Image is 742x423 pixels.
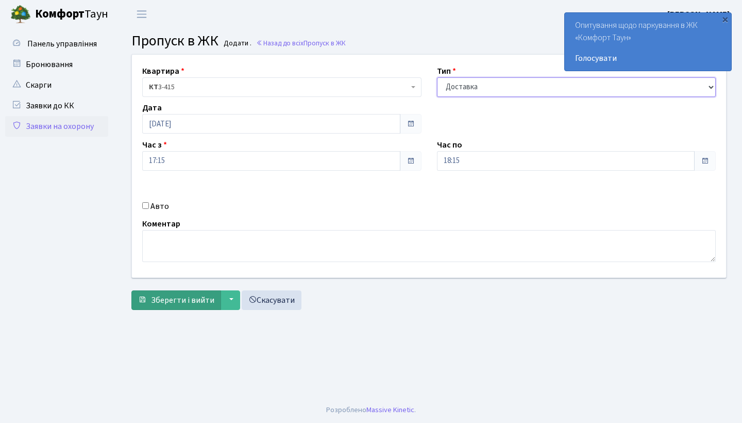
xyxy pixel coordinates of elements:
[5,75,108,95] a: Скарги
[222,39,251,48] small: Додати .
[667,8,730,21] a: [PERSON_NAME]
[142,77,421,97] span: <b>КТ</b>&nbsp;&nbsp;&nbsp;&nbsp;3-415
[326,404,416,416] div: Розроблено .
[27,38,97,50] span: Панель управління
[667,9,730,20] b: [PERSON_NAME]
[5,54,108,75] a: Бронювання
[366,404,414,415] a: Massive Kinetic
[142,139,167,151] label: Час з
[35,6,108,23] span: Таун
[256,38,346,48] a: Назад до всіхПропуск в ЖК
[35,6,85,22] b: Комфорт
[720,14,730,24] div: ×
[131,290,221,310] button: Зберегти і вийти
[151,295,214,306] span: Зберегти і вийти
[242,290,301,310] a: Скасувати
[142,102,162,114] label: Дата
[565,13,731,71] div: Опитування щодо паркування в ЖК «Комфорт Таун»
[142,218,180,230] label: Коментар
[149,82,158,92] b: КТ
[149,82,409,92] span: <b>КТ</b>&nbsp;&nbsp;&nbsp;&nbsp;3-415
[303,38,346,48] span: Пропуск в ЖК
[5,95,108,116] a: Заявки до КК
[575,52,721,64] a: Голосувати
[131,30,218,51] span: Пропуск в ЖК
[142,65,184,77] label: Квартира
[10,4,31,25] img: logo.png
[437,65,456,77] label: Тип
[129,6,155,23] button: Переключити навігацію
[5,116,108,137] a: Заявки на охорону
[437,139,462,151] label: Час по
[150,200,169,213] label: Авто
[5,34,108,54] a: Панель управління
